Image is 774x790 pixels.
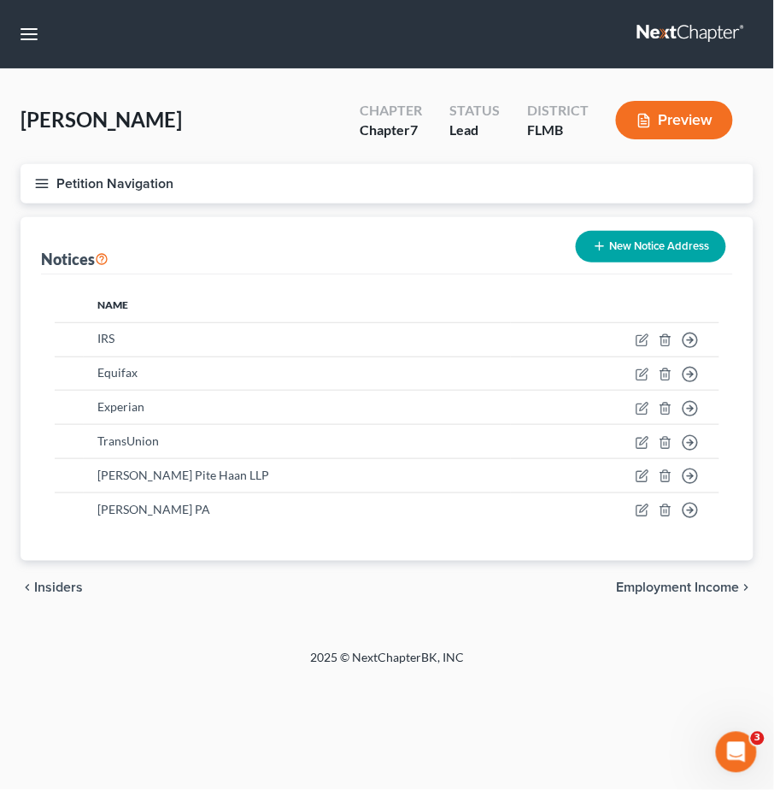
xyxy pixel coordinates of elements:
span: [PERSON_NAME] Pite Haan LLP [97,468,269,482]
div: Notices [41,249,108,269]
button: chevron_left Insiders [21,581,83,595]
span: Equifax [97,365,138,380]
button: Employment Income chevron_right [617,581,753,595]
i: chevron_right [740,581,753,595]
span: [PERSON_NAME] PA [97,502,210,516]
div: District [527,101,589,121]
span: 7 [410,121,418,138]
span: Name [97,298,128,311]
div: Lead [449,121,500,140]
span: Experian [97,399,144,414]
div: 2025 © NextChapterBK, INC [79,650,695,681]
button: Petition Navigation [21,164,753,203]
span: IRS [97,331,114,345]
span: Insiders [34,581,83,595]
span: [PERSON_NAME] [21,107,182,132]
div: Chapter [360,121,422,140]
div: Status [449,101,500,121]
i: chevron_left [21,581,34,595]
button: New Notice Address [576,231,726,262]
iframe: Intercom live chat [716,732,757,773]
div: Chapter [360,101,422,121]
div: FLMB [527,121,589,140]
button: Preview [616,101,733,139]
span: TransUnion [97,433,159,448]
span: Employment Income [617,581,740,595]
span: 3 [751,732,765,746]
